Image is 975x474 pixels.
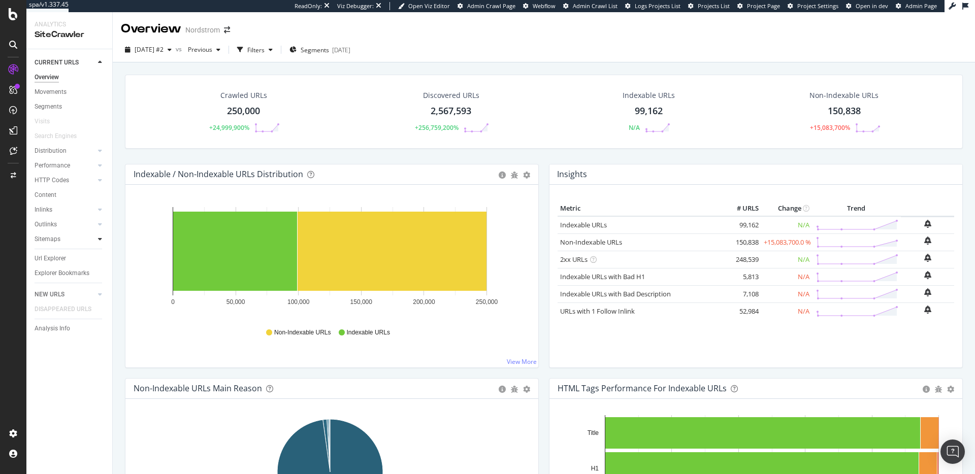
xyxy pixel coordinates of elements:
[511,172,518,179] div: bug
[171,298,175,306] text: 0
[423,90,479,100] div: Discovered URLs
[176,45,184,53] span: vs
[35,57,79,68] div: CURRENT URLS
[35,175,69,186] div: HTTP Codes
[121,20,181,38] div: Overview
[35,146,95,156] a: Distribution
[523,386,530,393] div: gear
[35,304,102,315] a: DISAPPEARED URLS
[721,251,761,268] td: 248,539
[721,201,761,216] th: # URLS
[35,160,95,171] a: Performance
[507,357,537,366] a: View More
[558,201,721,216] th: Metric
[408,2,450,10] span: Open Viz Editor
[135,45,164,54] span: 2025 Sep. 25th #2
[625,2,680,10] a: Logs Projects List
[573,2,617,10] span: Admin Crawl List
[431,105,471,118] div: 2,567,593
[761,216,812,234] td: N/A
[35,234,60,245] div: Sitemaps
[35,205,95,215] a: Inlinks
[134,169,303,179] div: Indexable / Non-Indexable URLs Distribution
[721,302,761,320] td: 52,984
[924,254,931,262] div: bell-plus
[35,131,87,142] a: Search Engines
[35,268,89,279] div: Explorer Bookmarks
[185,25,220,35] div: Nordstrom
[35,253,66,264] div: Url Explorer
[511,386,518,393] div: bug
[35,323,70,334] div: Analysis Info
[560,307,635,316] a: URLs with 1 Follow Inlink
[35,87,67,97] div: Movements
[134,201,527,319] svg: A chart.
[35,116,50,127] div: Visits
[35,268,105,279] a: Explorer Bookmarks
[224,26,230,33] div: arrow-right-arrow-left
[721,233,761,251] td: 150,838
[35,72,105,83] a: Overview
[761,201,812,216] th: Change
[184,45,212,54] span: Previous
[523,172,530,179] div: gear
[896,2,937,10] a: Admin Page
[499,386,506,393] div: circle-info
[560,238,622,247] a: Non-Indexable URLs
[226,298,245,306] text: 50,000
[35,116,60,127] a: Visits
[924,220,931,228] div: bell-plus
[184,42,224,58] button: Previous
[35,205,52,215] div: Inlinks
[35,131,77,142] div: Search Engines
[121,42,176,58] button: [DATE] #2
[828,105,861,118] div: 150,838
[398,2,450,10] a: Open Viz Editor
[560,255,588,264] a: 2xx URLs
[761,233,812,251] td: +15,083,700.0 %
[635,2,680,10] span: Logs Projects List
[467,2,515,10] span: Admin Crawl Page
[558,383,727,393] div: HTML Tags Performance for Indexable URLs
[721,216,761,234] td: 99,162
[560,272,645,281] a: Indexable URLs with Bad H1
[499,172,506,179] div: circle-info
[688,2,730,10] a: Projects List
[935,386,942,393] div: bug
[134,383,262,393] div: Non-Indexable URLs Main Reason
[761,285,812,302] td: N/A
[301,46,329,54] span: Segments
[698,2,730,10] span: Projects List
[856,2,888,10] span: Open in dev
[35,87,105,97] a: Movements
[747,2,780,10] span: Project Page
[924,306,931,314] div: bell-plus
[35,160,70,171] div: Performance
[287,298,310,306] text: 100,000
[629,123,640,132] div: N/A
[247,46,265,54] div: Filters
[476,298,498,306] text: 250,000
[761,251,812,268] td: N/A
[923,386,930,393] div: circle-info
[35,323,105,334] a: Analysis Info
[588,429,599,436] text: Title
[458,2,515,10] a: Admin Crawl Page
[35,101,62,112] div: Segments
[295,2,322,10] div: ReadOnly:
[761,268,812,285] td: N/A
[721,285,761,302] td: 7,108
[35,101,105,112] a: Segments
[924,271,931,279] div: bell-plus
[591,465,599,472] text: H1
[35,190,56,200] div: Content
[35,219,95,230] a: Outlinks
[35,289,64,300] div: NEW URLS
[810,123,850,132] div: +15,083,700%
[557,167,587,181] h4: Insights
[35,20,104,29] div: Analytics
[940,439,965,464] div: Open Intercom Messenger
[35,234,95,245] a: Sitemaps
[35,289,95,300] a: NEW URLS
